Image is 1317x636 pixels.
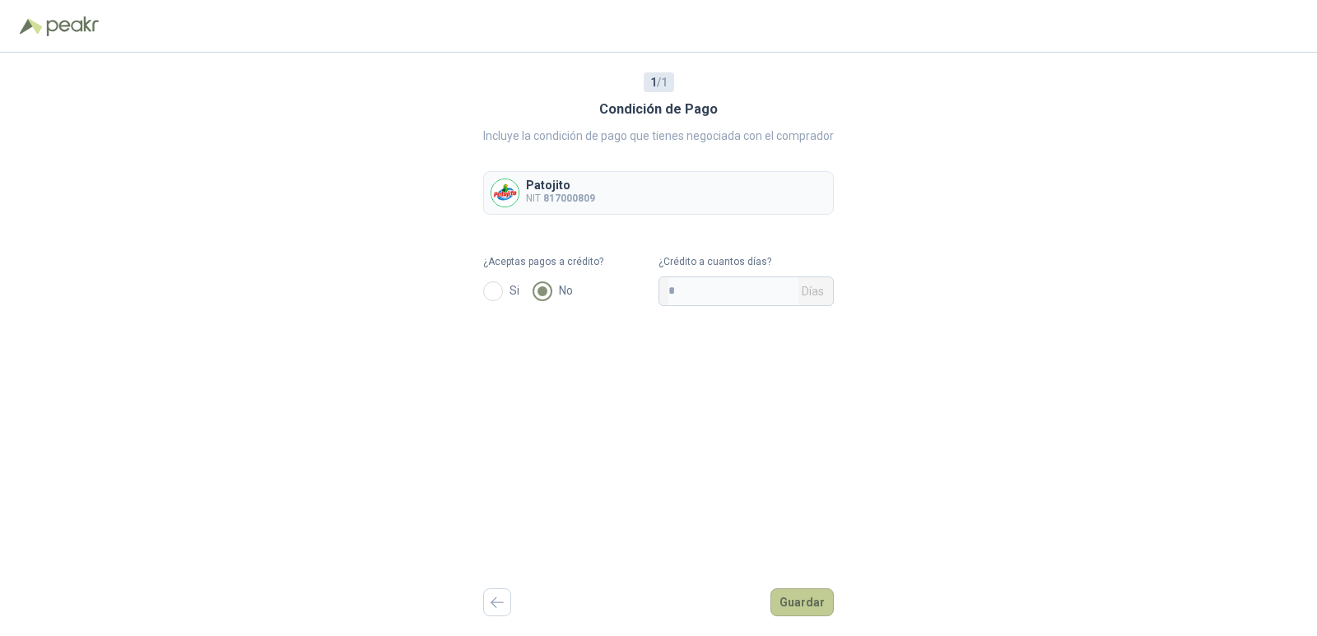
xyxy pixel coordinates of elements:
[483,127,834,145] p: Incluye la condición de pago que tienes negociada con el comprador
[658,254,834,270] label: ¿Crédito a cuantos días?
[650,76,657,89] b: 1
[552,281,579,299] span: No
[650,73,668,91] span: / 1
[491,179,519,207] img: Company Logo
[802,277,824,305] span: Días
[770,588,834,616] button: Guardar
[526,191,595,207] p: NIT
[526,179,595,191] p: Patojito
[599,99,718,120] h3: Condición de Pago
[46,16,99,36] img: Peakr
[20,18,43,35] img: Logo
[543,193,595,204] b: 817000809
[503,281,526,299] span: Si
[483,254,658,270] label: ¿Aceptas pagos a crédito?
